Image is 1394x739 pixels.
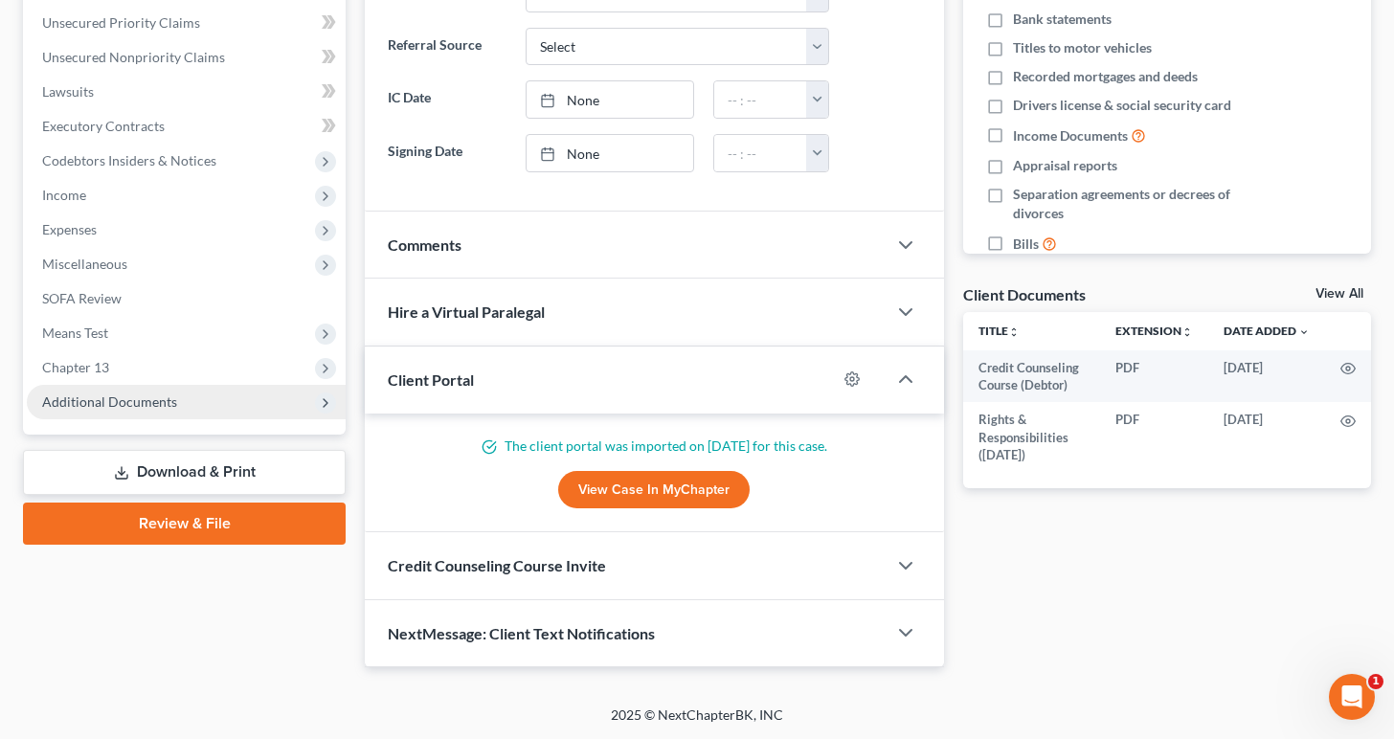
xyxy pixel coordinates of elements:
[42,152,216,168] span: Codebtors Insiders & Notices
[1013,235,1039,254] span: Bills
[378,134,516,172] label: Signing Date
[1100,402,1208,472] td: PDF
[42,187,86,203] span: Income
[963,350,1100,403] td: Credit Counseling Course (Debtor)
[1298,326,1310,338] i: expand_more
[388,556,606,574] span: Credit Counseling Course Invite
[27,281,346,316] a: SOFA Review
[527,81,693,118] a: None
[1008,326,1020,338] i: unfold_more
[378,80,516,119] label: IC Date
[1013,67,1198,86] span: Recorded mortgages and deeds
[1013,156,1117,175] span: Appraisal reports
[1013,126,1128,146] span: Income Documents
[42,118,165,134] span: Executory Contracts
[42,393,177,410] span: Additional Documents
[42,325,108,341] span: Means Test
[558,471,750,509] a: View Case in MyChapter
[1208,350,1325,403] td: [DATE]
[388,437,921,456] p: The client portal was imported on [DATE] for this case.
[388,235,461,254] span: Comments
[1181,326,1193,338] i: unfold_more
[27,109,346,144] a: Executory Contracts
[1115,324,1193,338] a: Extensionunfold_more
[27,40,346,75] a: Unsecured Nonpriority Claims
[1013,96,1231,115] span: Drivers license & social security card
[1368,674,1383,689] span: 1
[714,135,807,171] input: -- : --
[388,302,545,321] span: Hire a Virtual Paralegal
[1013,10,1112,29] span: Bank statements
[42,359,109,375] span: Chapter 13
[378,28,516,66] label: Referral Source
[27,75,346,109] a: Lawsuits
[388,624,655,642] span: NextMessage: Client Text Notifications
[1315,287,1363,301] a: View All
[1013,185,1253,223] span: Separation agreements or decrees of divorces
[978,324,1020,338] a: Titleunfold_more
[1224,324,1310,338] a: Date Added expand_more
[23,503,346,545] a: Review & File
[527,135,693,171] a: None
[42,83,94,100] span: Lawsuits
[42,290,122,306] span: SOFA Review
[1329,674,1375,720] iframe: Intercom live chat
[42,256,127,272] span: Miscellaneous
[1013,38,1152,57] span: Titles to motor vehicles
[23,450,346,495] a: Download & Print
[42,49,225,65] span: Unsecured Nonpriority Claims
[388,370,474,389] span: Client Portal
[1100,350,1208,403] td: PDF
[42,221,97,237] span: Expenses
[27,6,346,40] a: Unsecured Priority Claims
[963,402,1100,472] td: Rights & Responsibilities ([DATE])
[714,81,807,118] input: -- : --
[42,14,200,31] span: Unsecured Priority Claims
[963,284,1086,304] div: Client Documents
[1208,402,1325,472] td: [DATE]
